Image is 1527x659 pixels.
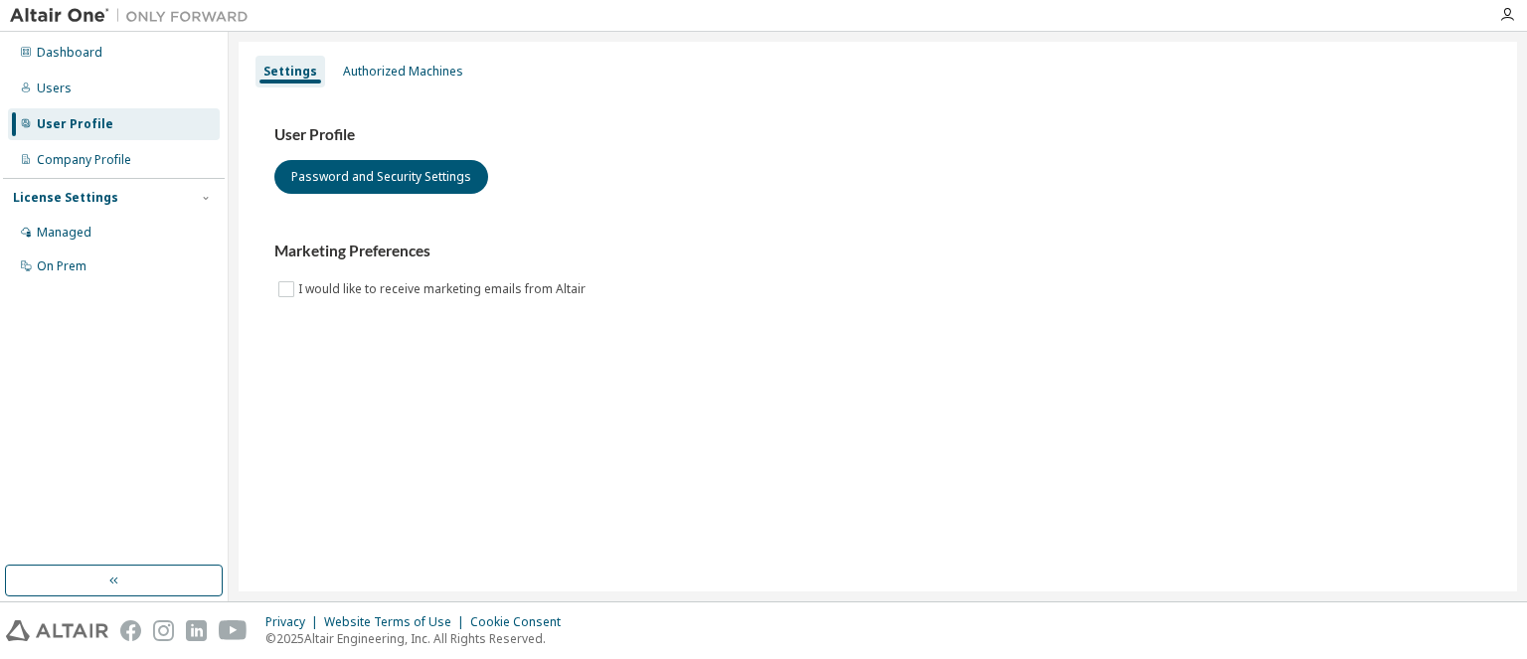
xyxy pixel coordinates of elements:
[265,614,324,630] div: Privacy
[265,630,573,647] p: © 2025 Altair Engineering, Inc. All Rights Reserved.
[37,45,102,61] div: Dashboard
[186,620,207,641] img: linkedin.svg
[37,81,72,96] div: Users
[274,160,488,194] button: Password and Security Settings
[219,620,248,641] img: youtube.svg
[13,190,118,206] div: License Settings
[10,6,258,26] img: Altair One
[6,620,108,641] img: altair_logo.svg
[343,64,463,80] div: Authorized Machines
[324,614,470,630] div: Website Terms of Use
[37,152,131,168] div: Company Profile
[37,258,86,274] div: On Prem
[274,125,1481,145] h3: User Profile
[153,620,174,641] img: instagram.svg
[274,242,1481,261] h3: Marketing Preferences
[298,277,590,301] label: I would like to receive marketing emails from Altair
[470,614,573,630] div: Cookie Consent
[120,620,141,641] img: facebook.svg
[37,116,113,132] div: User Profile
[263,64,317,80] div: Settings
[37,225,91,241] div: Managed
